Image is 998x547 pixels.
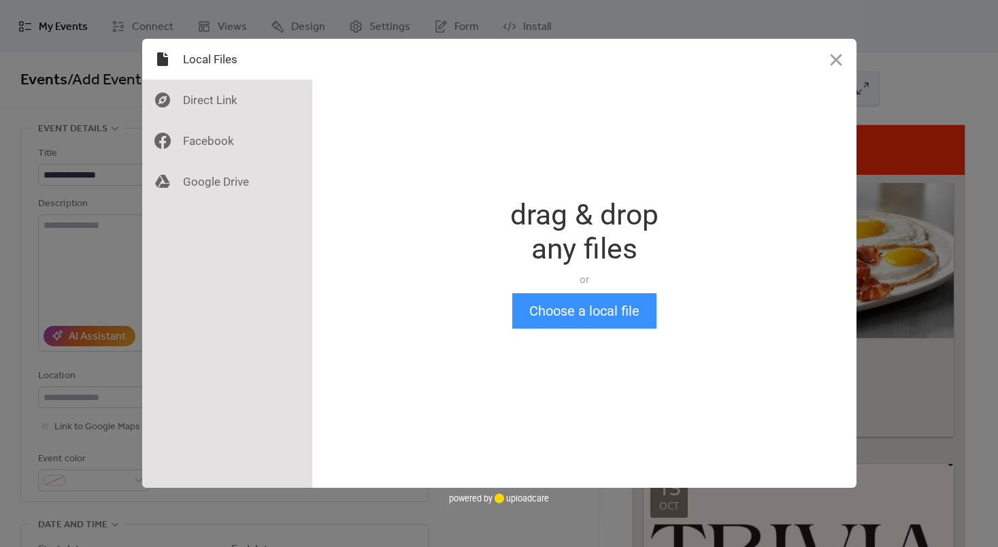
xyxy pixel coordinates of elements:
div: Direct Link [142,80,312,120]
button: Choose a local file [512,293,656,329]
div: Facebook [142,120,312,161]
div: drag & drop any files [510,198,659,266]
div: Local Files [142,39,312,80]
div: or [510,273,659,286]
button: Close [816,39,856,80]
a: uploadcare [493,493,549,503]
div: powered by [449,488,549,508]
div: Google Drive [142,161,312,202]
